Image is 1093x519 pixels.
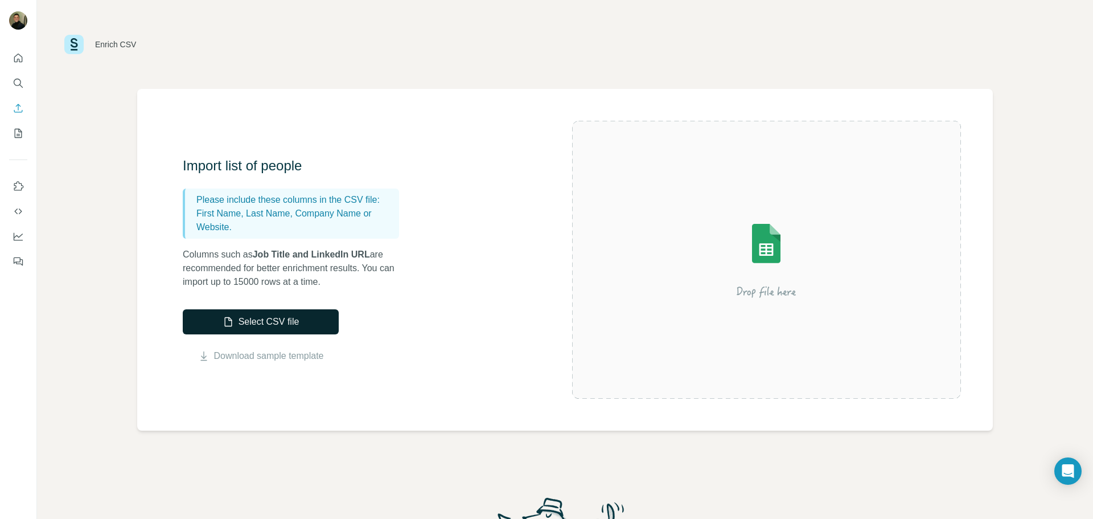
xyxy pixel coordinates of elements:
button: Search [9,73,27,93]
button: Use Surfe API [9,201,27,222]
p: Please include these columns in the CSV file: [196,193,395,207]
button: Quick start [9,48,27,68]
button: Feedback [9,251,27,272]
button: Dashboard [9,226,27,247]
img: Surfe Illustration - Drop file here or select below [664,191,869,328]
h3: Import list of people [183,157,410,175]
p: First Name, Last Name, Company Name or Website. [196,207,395,234]
div: Open Intercom Messenger [1054,457,1082,485]
button: My lists [9,123,27,144]
button: Enrich CSV [9,98,27,118]
button: Download sample template [183,349,339,363]
button: Use Surfe on LinkedIn [9,176,27,197]
a: Download sample template [214,349,324,363]
img: Surfe Logo [64,35,84,54]
span: Job Title and LinkedIn URL [253,250,370,259]
p: Columns such as are recommended for better enrichment results. You can import up to 15000 rows at... [183,248,410,289]
button: Select CSV file [183,309,339,334]
div: Enrich CSV [95,39,136,50]
img: Avatar [9,11,27,30]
